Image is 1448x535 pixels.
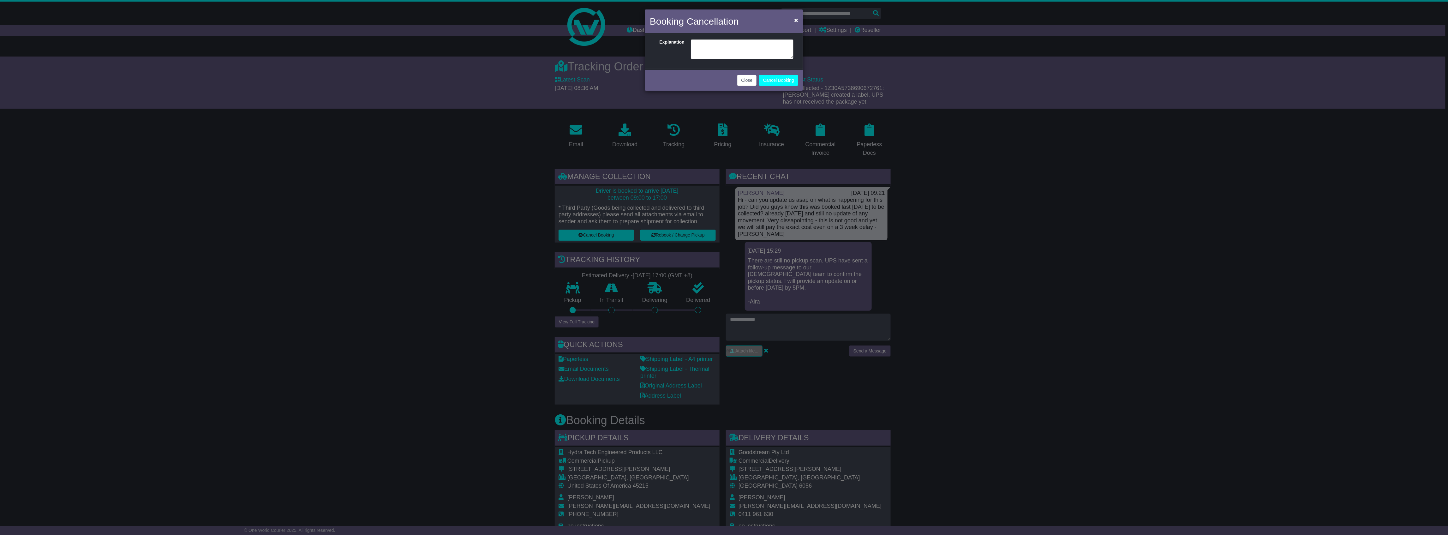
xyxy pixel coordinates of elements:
[737,75,757,86] button: Close
[791,14,801,27] button: Close
[759,75,798,86] button: Cancel Booking
[650,14,739,28] h4: Booking Cancellation
[651,39,688,57] label: Explanation
[794,16,798,24] span: ×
